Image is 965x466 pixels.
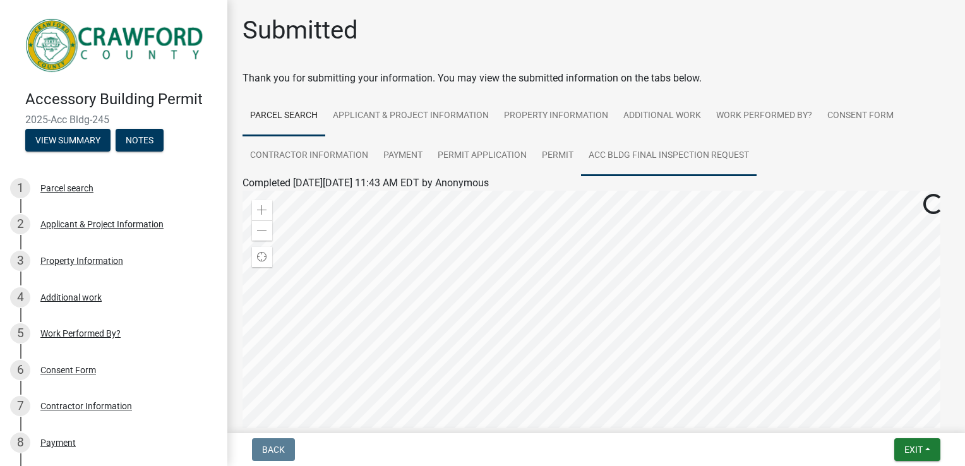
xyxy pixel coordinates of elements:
[430,136,534,176] a: Permit Application
[243,136,376,176] a: Contractor Information
[904,445,923,455] span: Exit
[25,114,202,126] span: 2025-Acc Bldg-245
[116,136,164,146] wm-modal-confirm: Notes
[25,13,207,77] img: Crawford County, Georgia
[496,96,616,136] a: Property Information
[243,96,325,136] a: Parcel search
[40,438,76,447] div: Payment
[820,96,901,136] a: Consent Form
[40,293,102,302] div: Additional work
[25,129,111,152] button: View Summary
[10,396,30,416] div: 7
[10,323,30,344] div: 5
[252,247,272,267] div: Find my location
[40,184,93,193] div: Parcel search
[534,136,581,176] a: Permit
[40,220,164,229] div: Applicant & Project Information
[252,438,295,461] button: Back
[709,96,820,136] a: Work Performed By?
[40,402,132,410] div: Contractor Information
[10,360,30,380] div: 6
[616,96,709,136] a: Additional work
[40,366,96,374] div: Consent Form
[25,136,111,146] wm-modal-confirm: Summary
[10,214,30,234] div: 2
[243,15,358,45] h1: Submitted
[243,177,489,189] span: Completed [DATE][DATE] 11:43 AM EDT by Anonymous
[116,129,164,152] button: Notes
[252,200,272,220] div: Zoom in
[10,433,30,453] div: 8
[376,136,430,176] a: Payment
[10,178,30,198] div: 1
[581,136,757,176] a: Acc Bldg Final Inspection Request
[40,256,123,265] div: Property Information
[252,220,272,241] div: Zoom out
[325,96,496,136] a: Applicant & Project Information
[894,438,940,461] button: Exit
[262,445,285,455] span: Back
[10,287,30,308] div: 4
[40,329,121,338] div: Work Performed By?
[243,71,950,86] div: Thank you for submitting your information. You may view the submitted information on the tabs below.
[10,251,30,271] div: 3
[25,90,217,109] h4: Accessory Building Permit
